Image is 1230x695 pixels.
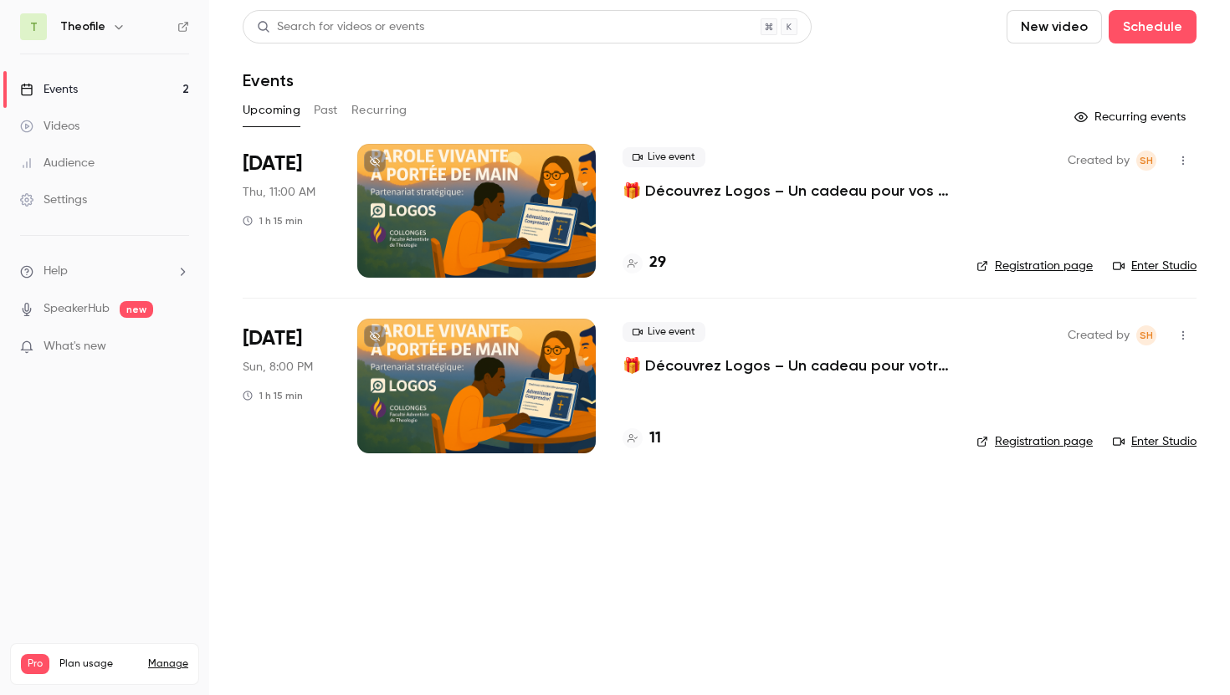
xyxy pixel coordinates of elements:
[243,151,302,177] span: [DATE]
[243,70,294,90] h1: Events
[623,147,705,167] span: Live event
[1113,433,1197,450] a: Enter Studio
[44,263,68,280] span: Help
[1136,325,1156,345] span: Stéphane HAMELIN
[351,97,407,124] button: Recurring
[20,118,79,135] div: Videos
[44,338,106,355] span: What's new
[148,657,188,671] a: Manage
[243,325,302,352] span: [DATE]
[59,657,138,671] span: Plan usage
[1109,10,1197,43] button: Schedule
[649,252,666,274] h4: 29
[976,258,1093,274] a: Registration page
[1067,104,1197,130] button: Recurring events
[20,192,87,208] div: Settings
[314,97,338,124] button: Past
[44,300,110,318] a: SpeakerHub
[243,144,331,278] div: Sep 11 Thu, 11:00 AM (Europe/Paris)
[243,184,315,201] span: Thu, 11:00 AM
[169,340,189,355] iframe: Noticeable Trigger
[623,355,950,376] a: 🎁 Découvrez Logos – Un cadeau pour votre ministère
[976,433,1093,450] a: Registration page
[20,263,189,280] li: help-dropdown-opener
[21,654,49,674] span: Pro
[1140,325,1153,345] span: SH
[1113,258,1197,274] a: Enter Studio
[623,181,950,201] a: 🎁 Découvrez Logos – Un cadeau pour vos études de théologie
[243,359,313,376] span: Sun, 8:00 PM
[623,322,705,342] span: Live event
[30,18,38,36] span: T
[623,252,666,274] a: 29
[20,81,78,98] div: Events
[120,301,153,318] span: new
[257,18,424,36] div: Search for videos or events
[243,389,303,402] div: 1 h 15 min
[623,427,661,450] a: 11
[1007,10,1102,43] button: New video
[1136,151,1156,171] span: Stéphane HAMELIN
[243,214,303,227] div: 1 h 15 min
[1068,325,1130,345] span: Created by
[243,97,300,124] button: Upcoming
[1140,151,1153,171] span: SH
[20,155,95,171] div: Audience
[1068,151,1130,171] span: Created by
[243,319,331,452] div: Sep 14 Sun, 8:00 PM (Europe/Paris)
[649,427,661,450] h4: 11
[60,18,105,35] h6: Theofile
